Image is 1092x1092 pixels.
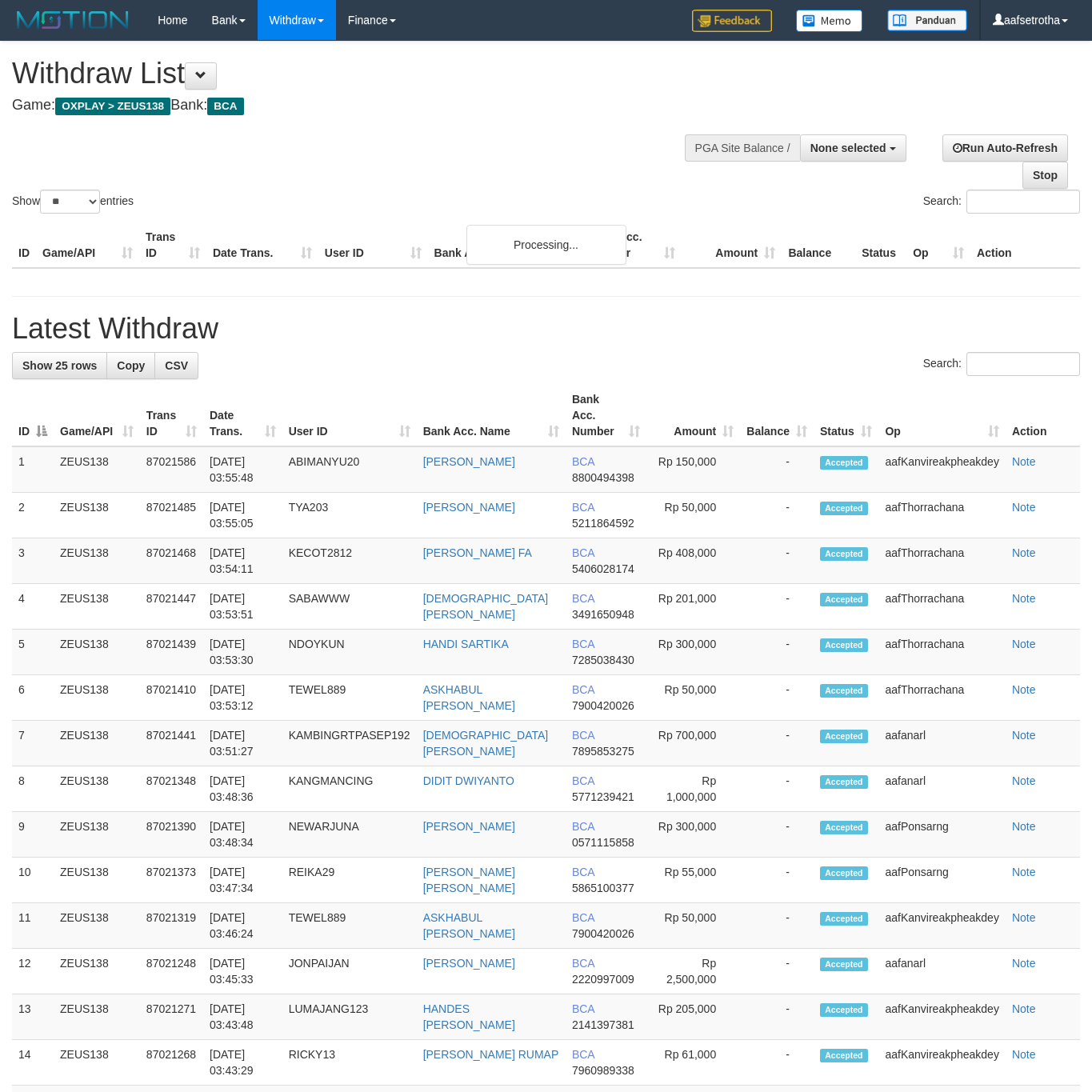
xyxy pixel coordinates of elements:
[12,58,712,90] h1: Withdraw List
[855,222,906,268] th: Status
[12,352,107,379] a: Show 25 rows
[646,675,740,721] td: Rp 50,000
[12,190,134,214] label: Show entries
[1012,774,1036,787] a: Note
[740,584,814,630] td: -
[40,190,100,214] select: Showentries
[646,766,740,812] td: Rp 1,000,000
[878,903,1005,949] td: aafKanvireakpheakdey
[1012,683,1036,696] a: Note
[140,766,203,812] td: 87021348
[55,98,170,115] span: OXPLAY > ZEUS138
[12,630,54,675] td: 5
[923,190,1080,214] label: Search:
[740,721,814,766] td: -
[740,1040,814,1086] td: -
[12,493,54,538] td: 2
[12,858,54,903] td: 10
[782,222,855,268] th: Balance
[282,858,417,903] td: REIKA29
[54,721,140,766] td: ZEUS138
[140,812,203,858] td: 87021390
[12,994,54,1040] td: 13
[572,517,634,530] span: Copy 5211864592 to clipboard
[423,683,515,712] a: ASKHABUL [PERSON_NAME]
[572,820,594,833] span: BCA
[203,538,282,584] td: [DATE] 03:54:11
[318,222,428,268] th: User ID
[572,774,594,787] span: BCA
[282,675,417,721] td: TEWEL889
[203,721,282,766] td: [DATE] 03:51:27
[282,630,417,675] td: NDOYKUN
[140,858,203,903] td: 87021373
[692,10,772,32] img: Feedback.jpg
[165,359,188,372] span: CSV
[646,584,740,630] td: Rp 201,000
[282,538,417,584] td: KECOT2812
[1012,455,1036,468] a: Note
[54,675,140,721] td: ZEUS138
[12,766,54,812] td: 8
[646,721,740,766] td: Rp 700,000
[428,222,582,268] th: Bank Acc. Name
[572,790,634,803] span: Copy 5771239421 to clipboard
[740,446,814,493] td: -
[878,584,1005,630] td: aafThorrachana
[140,1040,203,1086] td: 87021268
[203,812,282,858] td: [DATE] 03:48:34
[12,812,54,858] td: 9
[820,684,868,698] span: Accepted
[572,1064,634,1077] span: Copy 7960989338 to clipboard
[12,313,1080,345] h1: Latest Withdraw
[1012,729,1036,742] a: Note
[740,812,814,858] td: -
[740,538,814,584] td: -
[423,501,515,514] a: [PERSON_NAME]
[54,903,140,949] td: ZEUS138
[54,994,140,1040] td: ZEUS138
[740,630,814,675] td: -
[203,630,282,675] td: [DATE] 03:53:30
[12,721,54,766] td: 7
[12,949,54,994] td: 12
[878,949,1005,994] td: aafanarl
[282,1040,417,1086] td: RICKY13
[54,493,140,538] td: ZEUS138
[203,584,282,630] td: [DATE] 03:53:51
[54,446,140,493] td: ZEUS138
[582,222,682,268] th: Bank Acc. Number
[36,222,139,268] th: Game/API
[820,502,868,515] span: Accepted
[878,994,1005,1040] td: aafKanvireakpheakdey
[282,493,417,538] td: TYA203
[572,471,634,484] span: Copy 8800494398 to clipboard
[54,538,140,584] td: ZEUS138
[423,729,549,758] a: [DEMOGRAPHIC_DATA][PERSON_NAME]
[740,903,814,949] td: -
[423,1002,515,1031] a: HANDES [PERSON_NAME]
[1012,592,1036,605] a: Note
[54,584,140,630] td: ZEUS138
[646,858,740,903] td: Rp 55,000
[423,638,509,650] a: HANDI SARTIKA
[820,1049,868,1062] span: Accepted
[685,134,800,162] div: PGA Site Balance /
[203,766,282,812] td: [DATE] 03:48:36
[572,562,634,575] span: Copy 5406028174 to clipboard
[140,675,203,721] td: 87021410
[54,630,140,675] td: ZEUS138
[1012,501,1036,514] a: Note
[417,385,566,446] th: Bank Acc. Name: activate to sort column ascending
[572,608,634,621] span: Copy 3491650948 to clipboard
[740,675,814,721] td: -
[12,584,54,630] td: 4
[203,675,282,721] td: [DATE] 03:53:12
[878,858,1005,903] td: aafPonsarng
[572,957,594,970] span: BCA
[572,546,594,559] span: BCA
[22,359,97,372] span: Show 25 rows
[572,745,634,758] span: Copy 7895853275 to clipboard
[282,584,417,630] td: SABAWWW
[12,538,54,584] td: 3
